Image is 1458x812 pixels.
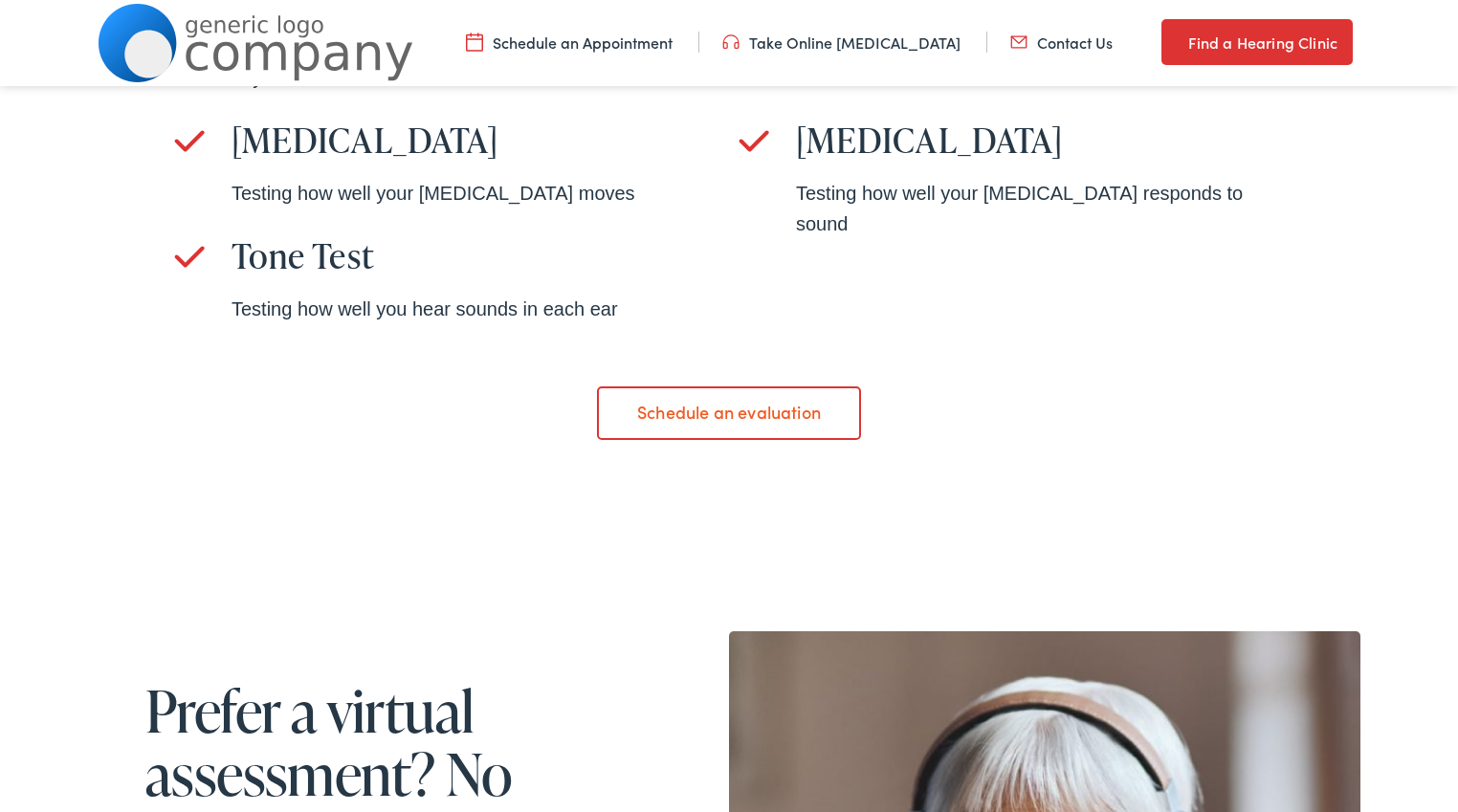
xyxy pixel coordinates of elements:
img: utility icon [466,32,483,53]
img: utility icon [1010,32,1027,53]
div: Testing how well you hear sounds in each ear [232,294,719,324]
img: utility icon [722,32,740,53]
a: Take Online [MEDICAL_DATA] [722,32,961,53]
h3: [MEDICAL_DATA] [796,120,1284,161]
a: Contact Us [1010,32,1113,53]
h3: Tone Test [232,235,719,276]
div: Testing how well your [MEDICAL_DATA] moves [232,178,719,208]
div: Testing how well your [MEDICAL_DATA] responds to sound [796,178,1284,239]
a: Schedule an evaluation [597,386,860,440]
img: utility icon [1161,31,1179,54]
a: Find a Hearing Clinic [1161,19,1353,65]
h3: [MEDICAL_DATA] [232,120,719,161]
a: Schedule an Appointment [466,32,673,53]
